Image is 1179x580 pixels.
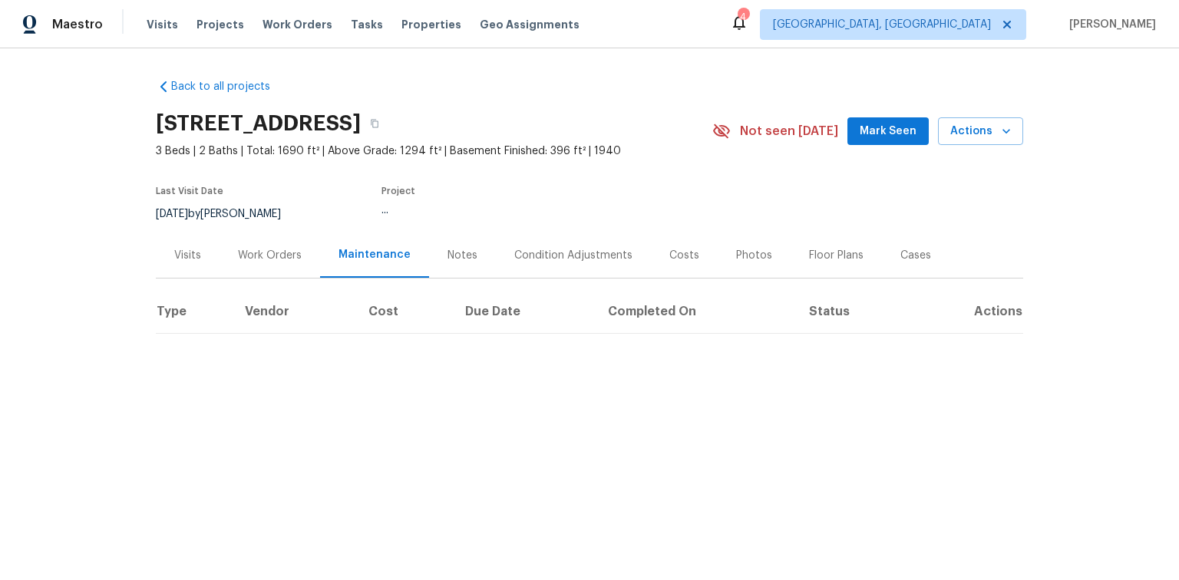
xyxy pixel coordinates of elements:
[447,248,477,263] div: Notes
[381,186,415,196] span: Project
[156,290,233,333] th: Type
[738,9,748,25] div: 4
[238,248,302,263] div: Work Orders
[174,248,201,263] div: Visits
[950,122,1011,141] span: Actions
[736,248,772,263] div: Photos
[356,290,454,333] th: Cost
[809,248,864,263] div: Floor Plans
[263,17,332,32] span: Work Orders
[900,248,931,263] div: Cases
[860,122,916,141] span: Mark Seen
[196,17,244,32] span: Projects
[156,209,188,219] span: [DATE]
[596,290,797,333] th: Completed On
[773,17,991,32] span: [GEOGRAPHIC_DATA], [GEOGRAPHIC_DATA]
[52,17,103,32] span: Maestro
[233,290,356,333] th: Vendor
[156,143,712,159] span: 3 Beds | 2 Baths | Total: 1690 ft² | Above Grade: 1294 ft² | Basement Finished: 396 ft² | 1940
[938,117,1023,146] button: Actions
[156,79,303,94] a: Back to all projects
[740,124,838,139] span: Not seen [DATE]
[156,205,299,223] div: by [PERSON_NAME]
[156,116,361,131] h2: [STREET_ADDRESS]
[339,247,411,262] div: Maintenance
[351,19,383,30] span: Tasks
[381,205,676,216] div: ...
[514,248,632,263] div: Condition Adjustments
[797,290,913,333] th: Status
[156,186,223,196] span: Last Visit Date
[669,248,699,263] div: Costs
[361,110,388,137] button: Copy Address
[847,117,929,146] button: Mark Seen
[453,290,596,333] th: Due Date
[1063,17,1156,32] span: [PERSON_NAME]
[913,290,1023,333] th: Actions
[401,17,461,32] span: Properties
[480,17,580,32] span: Geo Assignments
[147,17,178,32] span: Visits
